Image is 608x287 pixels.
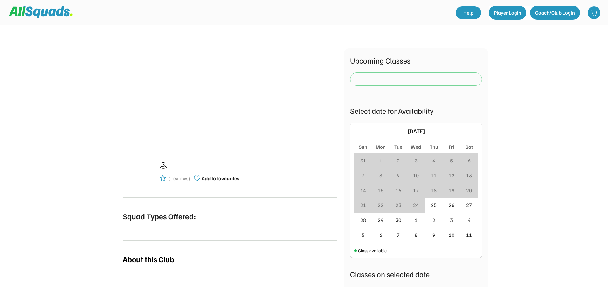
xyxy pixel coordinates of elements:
div: 7 [362,172,364,179]
div: 16 [396,187,401,194]
div: Squad Types Offered: [123,210,196,222]
div: 18 [431,187,437,194]
div: 15 [378,187,383,194]
div: 12 [449,172,454,179]
div: Upcoming Classes [350,55,482,66]
div: 28 [360,216,366,224]
div: Wed [411,143,421,151]
div: About this Club [123,253,174,265]
div: 3 [415,157,418,164]
div: Add to favourites [202,174,239,182]
button: Coach/Club Login [530,6,580,20]
div: 22 [378,201,383,209]
a: Help [456,6,481,19]
img: yH5BAEAAAAALAAAAAABAAEAAAIBRAA7 [123,156,155,188]
div: 30 [396,216,401,224]
div: 6 [468,157,471,164]
div: 24 [413,201,419,209]
div: 31 [360,157,366,164]
div: 3 [450,216,453,224]
div: ( reviews) [169,174,190,182]
img: yH5BAEAAAAALAAAAAABAAEAAAIBRAA7 [143,48,318,143]
img: shopping-cart-01%20%281%29.svg [591,10,597,16]
div: Class available [358,247,387,254]
div: Fri [449,143,454,151]
button: Player Login [489,6,526,20]
div: 10 [449,231,454,239]
div: 25 [431,201,437,209]
div: 10 [413,172,419,179]
div: Tue [394,143,402,151]
div: 5 [450,157,453,164]
div: Thu [430,143,438,151]
div: 11 [431,172,437,179]
div: 8 [415,231,418,239]
div: [DATE] [365,127,467,135]
div: 5 [362,231,364,239]
div: Sat [466,143,473,151]
div: 13 [466,172,472,179]
div: 7 [397,231,400,239]
div: 17 [413,187,419,194]
div: Sun [359,143,367,151]
div: 2 [397,157,400,164]
div: 2 [432,216,435,224]
div: 26 [449,201,454,209]
div: Select date for Availability [350,105,482,116]
div: 27 [466,201,472,209]
div: 1 [415,216,418,224]
div: 20 [466,187,472,194]
div: 9 [432,231,435,239]
div: 4 [468,216,471,224]
div: 8 [379,172,382,179]
div: 29 [378,216,383,224]
div: Classes on selected date [350,268,482,280]
div: 21 [360,201,366,209]
div: 9 [397,172,400,179]
div: 23 [396,201,401,209]
div: 4 [432,157,435,164]
div: 1 [379,157,382,164]
div: 6 [379,231,382,239]
div: 19 [449,187,454,194]
div: 11 [466,231,472,239]
img: Squad%20Logo.svg [9,6,73,18]
div: Mon [376,143,386,151]
div: 14 [360,187,366,194]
